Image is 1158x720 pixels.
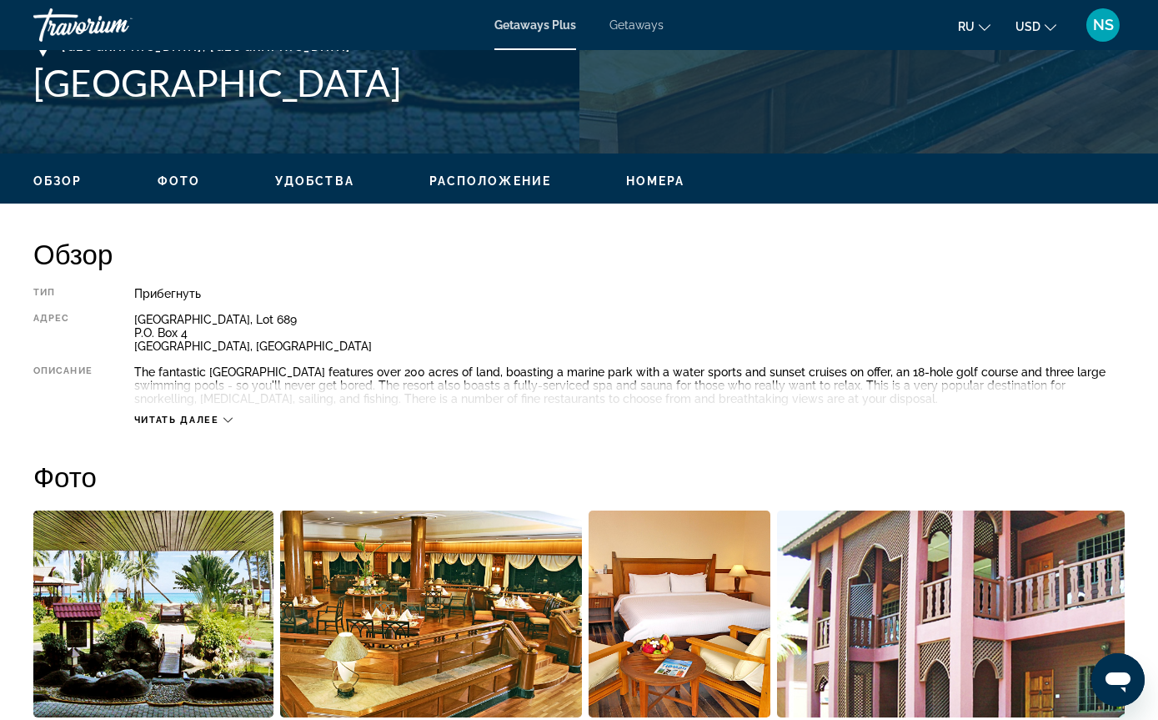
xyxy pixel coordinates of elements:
span: Удобства [275,174,354,188]
button: Open full-screen image slider [280,510,583,718]
span: Обзор [33,174,83,188]
div: Прибегнуть [134,287,1125,300]
a: Travorium [33,3,200,47]
span: USD [1015,20,1040,33]
button: Open full-screen image slider [33,510,273,718]
button: Open full-screen image slider [777,510,1125,718]
div: Адрес [33,313,93,353]
span: Фото [158,174,200,188]
span: Номера [626,174,685,188]
h1: [GEOGRAPHIC_DATA] [33,61,1125,104]
span: NS [1093,17,1114,33]
button: Номера [626,174,685,189]
span: Расположение [429,174,551,188]
button: Читать далее [134,414,233,426]
span: ru [958,20,975,33]
a: Getaways [609,18,664,32]
button: Change language [958,14,990,38]
span: Читать далее [134,415,219,425]
button: Фото [158,174,200,189]
a: Getaways Plus [494,18,576,32]
button: Change currency [1015,14,1056,38]
button: Удобства [275,174,354,189]
div: Тип [33,287,93,300]
iframe: Button to launch messaging window [1091,653,1145,707]
div: The fantastic [GEOGRAPHIC_DATA] features over 200 acres of land, boasting a marine park with a wa... [134,365,1125,405]
h2: Фото [33,460,1125,493]
button: Обзор [33,174,83,189]
div: [GEOGRAPHIC_DATA], Lot 689 P.O. Box 4 [GEOGRAPHIC_DATA], [GEOGRAPHIC_DATA] [134,313,1125,353]
button: User Menu [1081,8,1125,43]
button: Open full-screen image slider [589,510,770,718]
button: Расположение [429,174,551,189]
h2: Обзор [33,237,1125,270]
div: Описание [33,365,93,405]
